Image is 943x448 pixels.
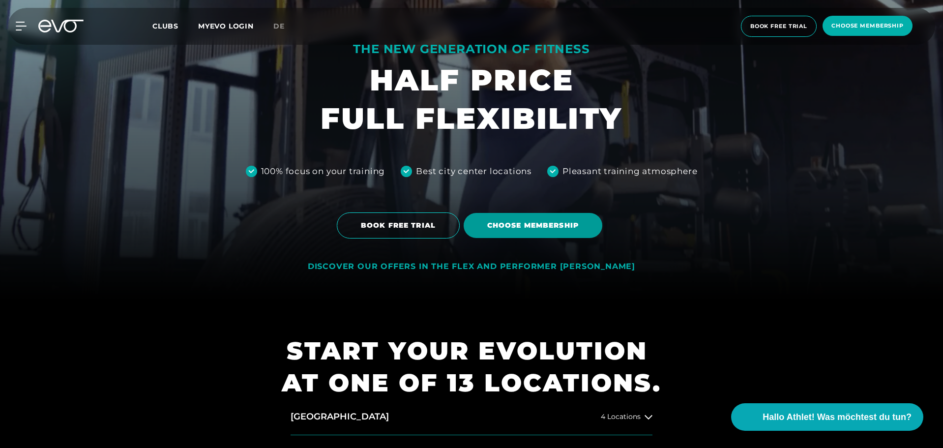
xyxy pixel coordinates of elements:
span: Hallo Athlet! Was möchtest du tun? [763,411,912,424]
span: BOOK FREE TRIAL [361,220,436,231]
h1: START YOUR EVOLUTION AT ONE OF 13 LOCATIONS. [282,335,661,399]
a: BOOK FREE TRIAL [337,205,464,246]
a: book free trial [738,16,820,37]
h2: [GEOGRAPHIC_DATA] [291,411,389,423]
div: Best city center locations [416,165,531,178]
a: MYEVO LOGIN [198,22,254,30]
span: Choose membership [487,220,579,231]
h1: HALF PRICE FULL FLEXIBILITY [321,61,622,138]
a: Clubs [152,21,198,30]
button: Hallo Athlet! Was möchtest du tun? [731,403,923,431]
div: 100% focus on your training [261,165,385,178]
span: Clubs [152,22,178,30]
a: de [273,21,296,32]
a: choose membership [820,16,915,37]
span: book free trial [750,22,807,30]
div: Pleasant training atmosphere [562,165,697,178]
a: Choose membership [464,206,606,245]
button: [GEOGRAPHIC_DATA]4 Locations [291,399,652,435]
span: 4 Locations [601,413,641,420]
span: choose membership [831,22,904,30]
span: de [273,22,285,30]
div: DISCOVER OUR OFFERS IN THE FLEX AND PERFORMER [PERSON_NAME] [308,262,635,272]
